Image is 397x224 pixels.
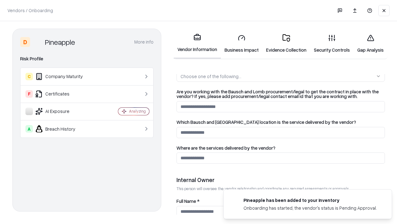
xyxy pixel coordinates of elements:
[174,29,221,59] a: Vendor Information
[20,37,30,47] div: D
[7,7,53,14] p: Vendors / Onboarding
[25,125,100,133] div: Breach History
[25,125,33,133] div: A
[262,29,310,58] a: Evidence Collection
[25,90,33,98] div: F
[33,37,42,47] img: Pineapple
[181,73,241,80] div: Choose one of the following...
[25,73,33,80] div: C
[45,37,75,47] div: Pineapple
[129,109,146,114] div: Analyzing
[176,199,385,203] label: Full Name *
[25,90,100,98] div: Certificates
[25,73,100,80] div: Company Maturity
[176,71,385,82] button: Choose one of the following...
[310,29,354,58] a: Security Controls
[243,197,377,203] div: Pineapple has been added to your inventory
[243,205,377,211] div: Onboarding has started, the vendor's status is Pending Approval.
[134,36,154,48] button: More info
[25,108,100,115] div: AI Exposure
[176,186,385,191] p: This person will oversee the vendor relationship and coordinate any required assessments or appro...
[176,146,385,150] label: Where are the services delivered by the vendor?
[354,29,387,58] a: Gap Analysis
[176,89,385,99] label: Are you working with the Bausch and Lomb procurement/legal to get the contract in place with the ...
[176,120,385,124] label: Which Bausch and [GEOGRAPHIC_DATA] location is the service delivered by the vendor?
[176,176,385,184] div: Internal Owner
[20,55,154,63] div: Risk Profile
[231,197,239,204] img: pineappleenergy.com
[221,29,262,58] a: Business Impact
